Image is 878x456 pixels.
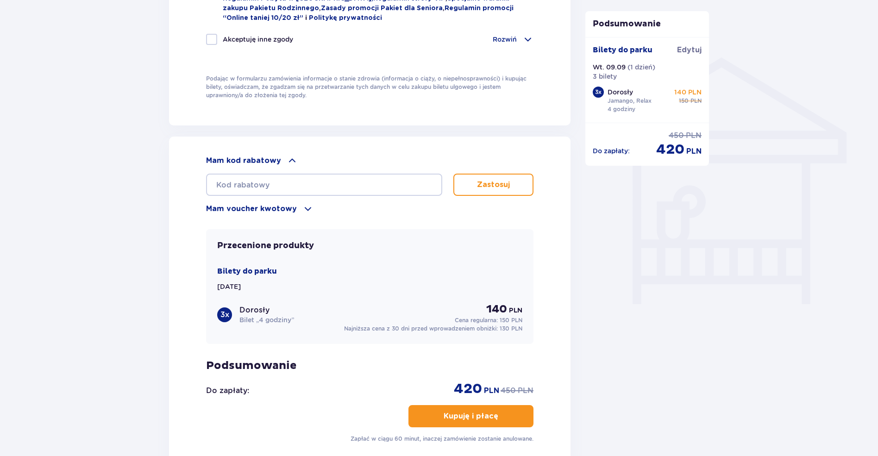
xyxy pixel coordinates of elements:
p: Dorosły [239,305,270,315]
a: Zasady promocji Pakiet dla Seniora [321,5,443,12]
p: Dorosły [608,87,633,97]
p: PLN [484,386,499,396]
p: Podsumowanie [206,359,533,373]
a: Edytuj [677,45,702,55]
span: 150 PLN [500,317,522,324]
div: 3 x [593,87,604,98]
p: 150 [679,97,689,105]
button: Zastosuj [453,174,533,196]
div: 3 x [217,307,232,322]
p: 4 godziny [608,105,635,113]
p: 3 bilety [593,72,617,81]
button: Kupuję i płacę [408,405,533,427]
p: Mam voucher kwotowy [206,204,297,214]
p: Mam kod rabatowy [206,156,281,166]
p: Wt. 09.09 [593,62,626,72]
p: Najniższa cena z 30 dni przed wprowadzeniem obniżki: [344,325,522,333]
p: 420 [656,141,684,158]
p: Rozwiń [493,35,517,44]
p: [DATE] [217,282,241,291]
p: 140 PLN [674,87,702,97]
span: i [305,15,309,21]
p: Bilety do parku [593,45,652,55]
p: 140 [486,302,507,316]
p: Zapłać w ciągu 60 minut, inaczej zamówienie zostanie anulowane. [351,435,533,443]
p: Do zapłaty : [206,386,249,396]
p: Podając w formularzu zamówienia informacje o stanie zdrowia (informacja o ciąży, o niepełnosprawn... [206,75,533,100]
p: Podsumowanie [585,19,709,30]
p: PLN [509,306,522,315]
p: 450 [669,131,684,141]
a: Politykę prywatności [309,15,382,21]
p: Jamango, Relax [608,97,652,105]
p: ( 1 dzień ) [627,62,655,72]
p: Bilet „4 godziny” [239,315,294,325]
span: 130 PLN [500,325,522,332]
input: Kod rabatowy [206,174,442,196]
p: PLN [690,97,702,105]
p: PLN [686,131,702,141]
p: Cena regularna: [455,316,522,325]
p: Bilety do parku [217,266,277,276]
p: Kupuję i płacę [444,411,498,421]
p: Akceptuję inne zgody [223,35,293,44]
p: Do zapłaty : [593,146,630,156]
p: PLN [518,386,533,396]
p: 450 [501,386,516,396]
p: 420 [454,380,482,398]
p: Zastosuj [477,180,510,190]
p: Przecenione produkty [217,240,314,251]
p: PLN [686,146,702,156]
